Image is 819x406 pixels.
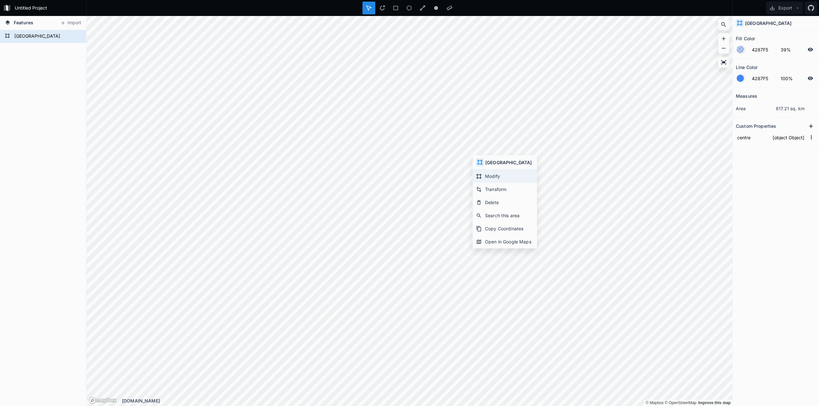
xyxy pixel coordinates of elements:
h4: [GEOGRAPHIC_DATA] [745,20,791,27]
span: Features [14,19,33,26]
h2: Fill Color [736,34,755,43]
h2: Custom Properties [736,121,776,131]
input: Empty [771,133,807,142]
a: Mapbox logo [89,397,117,404]
div: Search this area [473,209,537,222]
dd: 817.21 sq. km [776,105,816,112]
h4: [GEOGRAPHIC_DATA] [485,159,532,166]
button: Import [57,18,84,28]
div: [DOMAIN_NAME] [122,397,732,404]
h2: Line Color [736,62,758,72]
a: OpenStreetMap [665,401,696,405]
div: Open in Google Maps [473,235,537,248]
div: Copy Coordinates [473,222,537,235]
a: Map feedback [698,401,731,405]
a: Mapbox [646,401,664,405]
dt: area [736,105,776,112]
div: Modify [473,170,537,183]
div: Delete [473,196,537,209]
input: Name [736,133,768,142]
button: Export [766,2,803,14]
h2: Measures [736,91,757,101]
div: Transform [473,183,537,196]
